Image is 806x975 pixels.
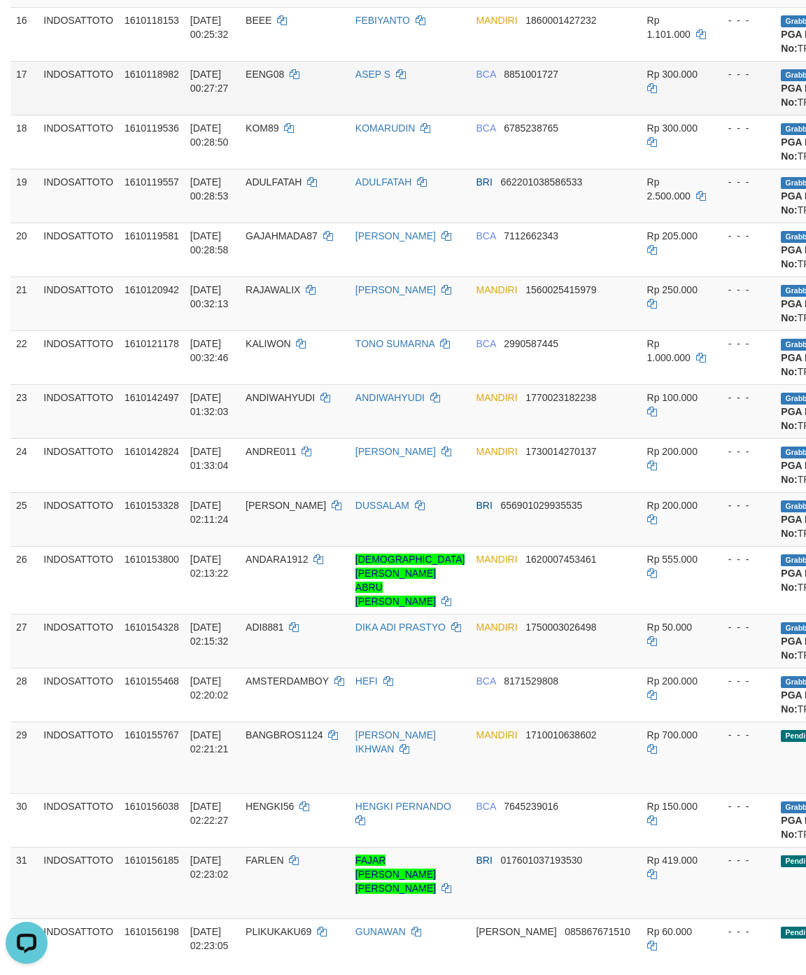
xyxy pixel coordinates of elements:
td: 29 [10,722,38,793]
div: - - - [717,728,770,742]
span: Rp 100.000 [647,392,698,403]
span: EENG08 [246,69,284,80]
span: [DATE] 02:23:05 [190,926,229,951]
span: BEEE [246,15,271,26]
td: 16 [10,7,38,61]
span: Rp 205.000 [647,230,698,241]
div: - - - [717,552,770,566]
span: 1610121178 [125,338,179,349]
span: [DATE] 00:28:50 [190,122,229,148]
span: AMSTERDAMBOY [246,675,329,687]
span: PLIKUKAKU69 [246,926,311,937]
div: - - - [717,67,770,81]
div: - - - [717,229,770,243]
span: [DATE] 00:32:46 [190,338,229,363]
a: TONO SUMARNA [355,338,434,349]
td: INDOSATTOTO [38,793,119,847]
span: FARLEN [246,855,283,866]
div: - - - [717,620,770,634]
span: Copy 6785238765 to clipboard [504,122,558,134]
span: Rp 200.000 [647,500,698,511]
td: INDOSATTOTO [38,61,119,115]
span: [DATE] 00:27:27 [190,69,229,94]
span: Copy 8171529808 to clipboard [504,675,558,687]
td: INDOSATTOTO [38,492,119,546]
td: 31 [10,847,38,918]
td: 18 [10,115,38,169]
span: 1610120942 [125,284,179,295]
span: MANDIRI [476,446,517,457]
span: Copy 7112662343 to clipboard [504,230,558,241]
span: 1610153328 [125,500,179,511]
td: INDOSATTOTO [38,614,119,668]
td: 21 [10,276,38,330]
span: Copy 7645239016 to clipboard [504,801,558,812]
span: Rp 1.101.000 [647,15,691,40]
div: - - - [717,391,770,405]
span: [DATE] 00:28:58 [190,230,229,255]
span: 1610119536 [125,122,179,134]
span: [DATE] 02:15:32 [190,622,229,647]
div: - - - [717,444,770,458]
td: 30 [10,793,38,847]
span: MANDIRI [476,729,517,741]
td: INDOSATTOTO [38,847,119,918]
span: Copy 085867671510 to clipboard [565,926,630,937]
td: 20 [10,223,38,276]
span: Copy 017601037193530 to clipboard [501,855,583,866]
a: ANDIWAHYUDI [355,392,425,403]
div: - - - [717,175,770,189]
span: 1610156185 [125,855,179,866]
span: BCA [476,122,495,134]
span: Rp 50.000 [647,622,693,633]
a: KOMARUDIN [355,122,416,134]
span: Rp 60.000 [647,926,693,937]
td: 28 [10,668,38,722]
a: HENGKI PERNANDO [355,801,451,812]
span: Copy 662201038586533 to clipboard [501,176,583,188]
span: Copy 1750003026498 to clipboard [525,622,596,633]
a: FEBIYANTO [355,15,410,26]
span: Copy 1770023182238 to clipboard [525,392,596,403]
span: ANDIWAHYUDI [246,392,315,403]
div: - - - [717,674,770,688]
span: BRI [476,855,492,866]
span: Copy 1730014270137 to clipboard [525,446,596,457]
div: - - - [717,498,770,512]
div: - - - [717,853,770,867]
td: INDOSATTOTO [38,384,119,438]
span: [DATE] 02:11:24 [190,500,229,525]
span: Copy 1620007453461 to clipboard [525,554,596,565]
span: ADI8881 [246,622,283,633]
span: [DATE] 01:33:04 [190,446,229,471]
div: - - - [717,337,770,351]
span: 1610155468 [125,675,179,687]
td: INDOSATTOTO [38,546,119,614]
span: RAJAWALIX [246,284,300,295]
td: INDOSATTOTO [38,276,119,330]
span: Rp 1.000.000 [647,338,691,363]
span: BANGBROS1124 [246,729,323,741]
span: BCA [476,801,495,812]
span: 1610154328 [125,622,179,633]
span: BRI [476,176,492,188]
span: BCA [476,675,495,687]
a: DUSSALAM [355,500,409,511]
a: FAJAR [PERSON_NAME] [PERSON_NAME] [355,855,436,894]
td: 22 [10,330,38,384]
td: 26 [10,546,38,614]
div: - - - [717,13,770,27]
span: Rp 200.000 [647,675,698,687]
span: Rp 250.000 [647,284,698,295]
button: Open LiveChat chat widget [6,6,48,48]
td: 23 [10,384,38,438]
span: [DATE] 00:32:13 [190,284,229,309]
td: 25 [10,492,38,546]
span: KOM89 [246,122,278,134]
td: INDOSATTOTO [38,223,119,276]
a: ADULFATAH [355,176,411,188]
td: INDOSATTOTO [38,438,119,492]
a: ASEP S [355,69,390,80]
span: KALIWON [246,338,291,349]
span: 1610156198 [125,926,179,937]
